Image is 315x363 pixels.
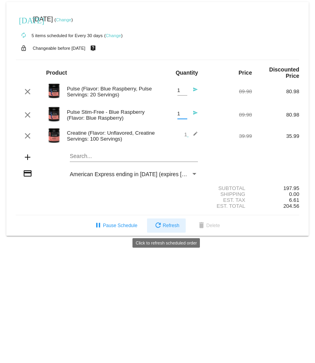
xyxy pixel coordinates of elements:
[205,133,252,139] div: 39.99
[19,31,28,40] mat-icon: autorenew
[184,132,198,137] span: 1
[23,87,32,96] mat-icon: clear
[104,33,123,38] small: ( )
[23,131,32,141] mat-icon: clear
[153,221,163,231] mat-icon: refresh
[46,106,62,122] img: PulseSF-20S-Blue-Raspb-Transp.png
[205,203,252,209] div: Est. Total
[93,221,103,231] mat-icon: pause
[252,88,299,94] div: 80.98
[175,70,198,76] strong: Quantity
[19,15,28,24] mat-icon: [DATE]
[205,88,252,94] div: 89.98
[188,87,198,96] mat-icon: send
[70,171,241,177] span: American Express ending in [DATE] (expires [CREDIT_CARD_DATA])
[188,110,198,120] mat-icon: send
[23,169,32,178] mat-icon: credit_card
[63,130,158,142] div: Creatine (Flavor: Unflavored, Creatine Servings: 100 Servings)
[190,218,226,233] button: Delete
[147,218,186,233] button: Refresh
[106,33,121,38] a: Change
[283,203,299,209] span: 204.56
[252,112,299,118] div: 80.98
[46,128,62,143] img: Image-1-Carousel-Creatine-100S-1000x1000-1.png
[93,223,137,228] span: Pause Schedule
[153,223,179,228] span: Refresh
[205,112,252,118] div: 89.98
[205,185,252,191] div: Subtotal
[54,17,73,22] small: ( )
[23,110,32,120] mat-icon: clear
[46,83,62,99] img: Image-1-Carousel-Pulse-20s-Blue-Raspberry-transp.png
[239,70,252,76] strong: Price
[56,17,71,22] a: Change
[177,111,187,117] input: Quantity
[289,191,299,197] span: 0.00
[205,191,252,197] div: Shipping
[269,66,299,79] strong: Discounted Price
[70,153,198,160] input: Search...
[46,70,67,76] strong: Product
[87,218,144,233] button: Pause Schedule
[88,43,98,53] mat-icon: live_help
[197,223,220,228] span: Delete
[252,185,299,191] div: 197.95
[33,46,86,51] small: Changeable before [DATE]
[188,131,198,141] mat-icon: edit
[177,88,187,94] input: Quantity
[63,86,158,98] div: Pulse (Flavor: Blue Raspberry, Pulse Servings: 20 Servings)
[205,197,252,203] div: Est. Tax
[16,33,103,38] small: 5 items scheduled for Every 30 days
[289,197,299,203] span: 6.61
[70,171,198,177] mat-select: Payment Method
[19,43,28,53] mat-icon: lock_open
[252,133,299,139] div: 35.99
[197,221,206,231] mat-icon: delete
[63,109,158,121] div: Pulse Stim-Free - Blue Raspberry (Flavor: Blue Raspberry)
[23,152,32,162] mat-icon: add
